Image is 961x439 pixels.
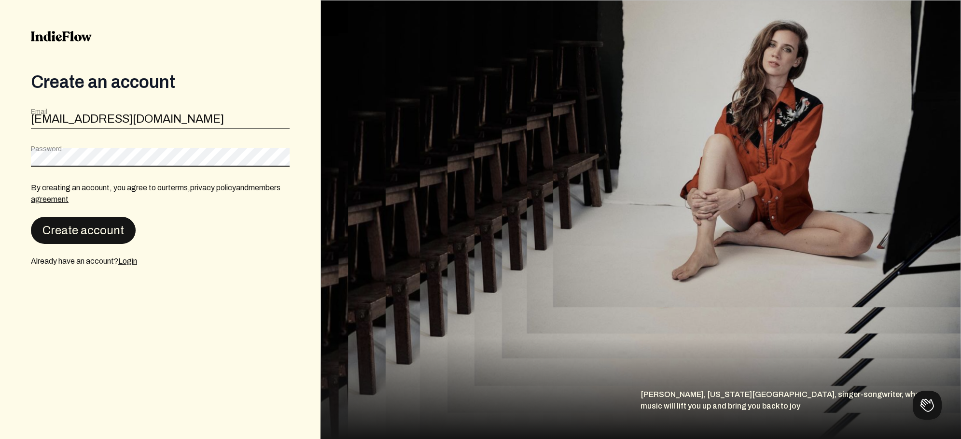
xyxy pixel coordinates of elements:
p: By creating an account, you agree to our , and [31,182,290,205]
div: [PERSON_NAME], [US_STATE][GEOGRAPHIC_DATA], singer-songwriter, who's music will lift you up and b... [641,389,961,439]
button: Create account [31,217,136,244]
div: Already have an account? [31,255,290,267]
iframe: Toggle Customer Support [913,391,942,420]
div: Create an account [31,72,290,92]
img: indieflow-logo-black.svg [31,31,92,42]
label: Email [31,107,47,117]
a: privacy policy [190,184,236,192]
label: Password [31,144,62,154]
a: terms [168,184,188,192]
a: Login [118,257,137,265]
